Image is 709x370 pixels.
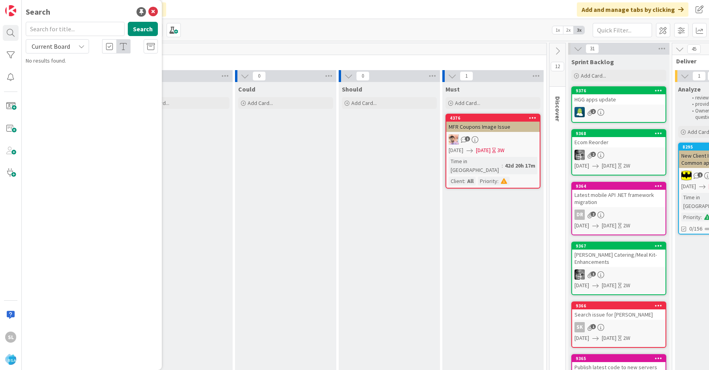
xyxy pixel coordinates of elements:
span: 2 [591,109,596,114]
div: SL [5,332,16,343]
span: 2 [591,152,596,157]
span: 1 [591,324,596,329]
div: 9365 [572,355,665,362]
span: [DATE] [602,162,616,170]
div: 42d 20h 17m [503,161,537,170]
span: : [701,213,702,221]
span: [DATE] [574,334,589,342]
img: RD [574,107,585,117]
span: Product Backlog [29,57,536,65]
span: [DATE] [602,221,616,230]
span: Must [445,85,460,93]
div: 2W [623,221,630,230]
div: [PERSON_NAME] Catering/Meal Kit- Enhancements [572,250,665,267]
span: 1 [465,136,470,141]
span: 1 [692,71,706,81]
span: [DATE] [574,162,589,170]
div: 9365 [576,356,665,361]
img: KS [574,269,585,280]
input: Search for title... [26,22,125,36]
div: RS [446,134,540,145]
div: HGG apps update [572,94,665,105]
span: Current Board [32,42,70,50]
div: Priority [681,213,701,221]
span: [DATE] [449,146,463,154]
span: 45 [687,44,701,54]
div: sk [572,322,665,332]
div: 4376 [446,114,540,122]
span: 0 [356,71,370,81]
span: Sprint Backlog [571,58,614,66]
img: Visit kanbanzone.com [5,5,16,16]
div: KS [572,150,665,160]
div: 9368Ecom Reorder [572,130,665,147]
div: RD [572,107,665,117]
div: 9376 [572,87,665,94]
div: Add and manage tabs by clicking [577,2,688,17]
span: 1 [460,71,473,81]
div: 9366Search issue for [PERSON_NAME] [572,302,665,320]
div: sk [574,322,585,332]
div: Ecom Reorder [572,137,665,147]
div: 9367 [572,242,665,250]
div: Priority [478,177,497,185]
span: 2x [563,26,574,34]
div: Time in [GEOGRAPHIC_DATA] [449,157,502,174]
span: [DATE] [602,334,616,342]
span: Add Card... [581,72,606,79]
div: 9367 [576,243,665,249]
span: Add Card... [351,99,377,107]
div: DR [572,210,665,220]
img: avatar [5,354,16,365]
div: 9366 [576,303,665,309]
button: Search [128,22,158,36]
span: 1 [698,172,703,177]
div: 9364Latest mobile API .NET framework migration [572,183,665,207]
div: 4376 [450,115,540,121]
span: 3x [574,26,584,34]
div: All [465,177,476,185]
div: 9366 [572,302,665,309]
span: Analyze [678,85,701,93]
img: KS [574,150,585,160]
span: [DATE] [602,281,616,290]
span: 31 [586,44,599,53]
span: : [464,177,465,185]
span: [DATE] [476,146,491,154]
div: 9376 [576,88,665,93]
span: 2 [591,212,596,217]
span: : [502,161,503,170]
div: 9368 [572,130,665,137]
div: KS [572,269,665,280]
div: No results found. [26,57,158,65]
div: 4376MFR Coupons Image Issue [446,114,540,132]
span: 12 [551,62,564,71]
span: [DATE] [681,182,696,191]
div: Latest mobile API .NET framework migration [572,190,665,207]
span: Add Card... [248,99,273,107]
div: 9364 [572,183,665,190]
span: Should [342,85,362,93]
span: 1 [591,271,596,277]
span: Could [238,85,255,93]
input: Quick Filter... [593,23,652,37]
span: Add Card... [455,99,480,107]
div: 9364 [576,183,665,189]
span: 0/156 [689,225,702,233]
div: 2W [623,162,630,170]
div: 2W [623,334,630,342]
div: 9376HGG apps update [572,87,665,105]
span: 0 [252,71,266,81]
span: 1x [552,26,563,34]
div: 3W [497,146,504,154]
span: : [497,177,499,185]
div: Client [449,177,464,185]
div: 9368 [576,131,665,136]
div: MFR Coupons Image Issue [446,122,540,132]
span: [DATE] [574,221,589,230]
span: [DATE] [574,281,589,290]
div: Search [26,6,50,18]
div: DR [574,210,585,220]
div: Search issue for [PERSON_NAME] [572,309,665,320]
div: 9367[PERSON_NAME] Catering/Meal Kit- Enhancements [572,242,665,267]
